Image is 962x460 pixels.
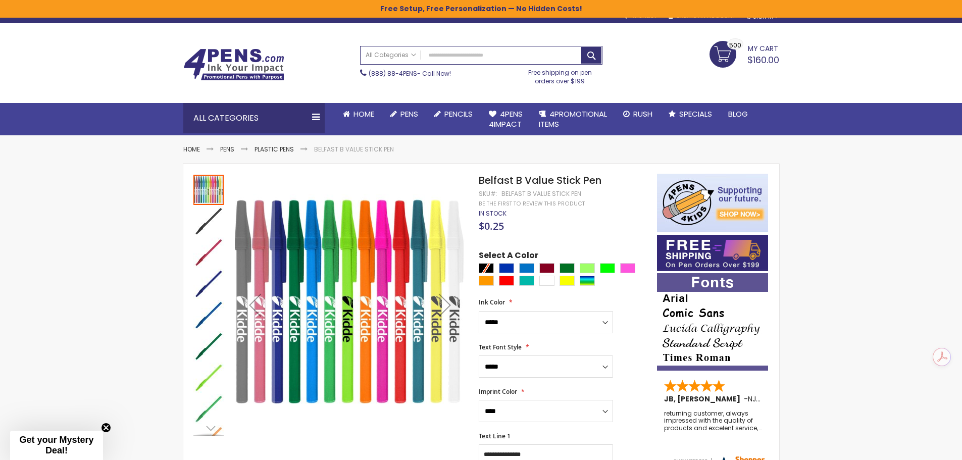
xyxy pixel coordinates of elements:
[479,209,507,218] span: In stock
[481,103,531,136] a: 4Pens4impact
[193,299,225,330] div: Belfast B Value Stick Pen
[101,423,111,433] button: Close teaser
[479,276,494,286] div: Orange
[183,103,325,133] div: All Categories
[193,206,224,236] img: Belfast B Value Stick Pen
[539,263,554,273] div: Burgundy
[366,51,416,59] span: All Categories
[193,362,225,393] div: Belfast B Value Stick Pen
[193,237,224,268] img: Belfast B Value Stick Pen
[580,263,595,273] div: Green Light
[193,363,224,393] img: Belfast B Value Stick Pen
[479,173,601,187] span: Belfast B Value Stick Pen
[193,174,225,205] div: Belfast B Value Stick Pen
[560,263,575,273] div: Green
[560,276,575,286] div: Yellow
[633,109,652,119] span: Rush
[657,174,768,232] img: 4pens 4 kids
[539,276,554,286] div: White
[193,205,225,236] div: Belfast B Value Stick Pen
[479,210,507,218] div: Availability
[499,263,514,273] div: Blue
[479,387,517,396] span: Imprint Color
[479,250,538,264] span: Select A Color
[744,394,832,404] span: - ,
[426,103,481,125] a: Pencils
[657,235,768,271] img: Free shipping on orders over $199
[479,343,522,351] span: Text Font Style
[193,393,225,424] div: Belfast B Value Stick Pen
[539,109,607,129] span: 4PROMOTIONAL ITEMS
[679,109,712,119] span: Specials
[531,103,615,136] a: 4PROMOTIONALITEMS
[193,300,224,330] img: Belfast B Value Stick Pen
[669,13,735,20] a: Create an Account
[661,103,720,125] a: Specials
[382,103,426,125] a: Pens
[183,145,200,154] a: Home
[479,298,505,306] span: Ink Color
[193,421,224,436] div: Next
[518,65,602,85] div: Free shipping on pen orders over $199
[193,269,224,299] img: Belfast B Value Stick Pen
[501,190,581,198] div: Belfast B Value Stick Pen
[747,54,779,66] span: $160.00
[620,263,635,273] div: Pink
[580,276,595,286] div: Assorted
[664,394,744,404] span: JB, [PERSON_NAME]
[748,394,761,404] span: NJ
[479,189,497,198] strong: SKU
[729,40,741,50] span: 500
[369,69,451,78] span: - Call Now!
[193,331,224,362] img: Belfast B Value Stick Pen
[19,435,93,455] span: Get your Mystery Deal!
[600,263,615,273] div: Lime Green
[235,188,466,419] img: Belfast B Value Stick Pen
[255,145,294,154] a: Plastic Pens
[479,432,511,440] span: Text Line 1
[519,263,534,273] div: Blue Light
[489,109,523,129] span: 4Pens 4impact
[728,109,748,119] span: Blog
[10,431,103,460] div: Get your Mystery Deal!Close teaser
[235,174,275,436] div: Previous
[657,273,768,371] img: font-personalization-examples
[193,268,225,299] div: Belfast B Value Stick Pen
[193,394,224,424] img: Belfast B Value Stick Pen
[479,200,585,208] a: Be the first to review this product
[400,109,418,119] span: Pens
[444,109,473,119] span: Pencils
[353,109,374,119] span: Home
[361,46,421,63] a: All Categories
[710,41,779,66] a: $160.00 500
[220,145,234,154] a: Pens
[623,13,657,20] a: Wishlist
[193,236,225,268] div: Belfast B Value Stick Pen
[369,69,417,78] a: (888) 88-4PENS
[183,48,284,81] img: 4Pens Custom Pens and Promotional Products
[519,276,534,286] div: Teal
[664,410,762,432] div: returning customer, always impressed with the quality of products and excelent service, will retu...
[479,219,504,233] span: $0.25
[720,103,756,125] a: Blog
[615,103,661,125] a: Rush
[425,174,465,436] div: Next
[335,103,382,125] a: Home
[499,276,514,286] div: Red
[745,13,779,21] div: Sign In
[314,145,394,154] li: Belfast B Value Stick Pen
[193,330,225,362] div: Belfast B Value Stick Pen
